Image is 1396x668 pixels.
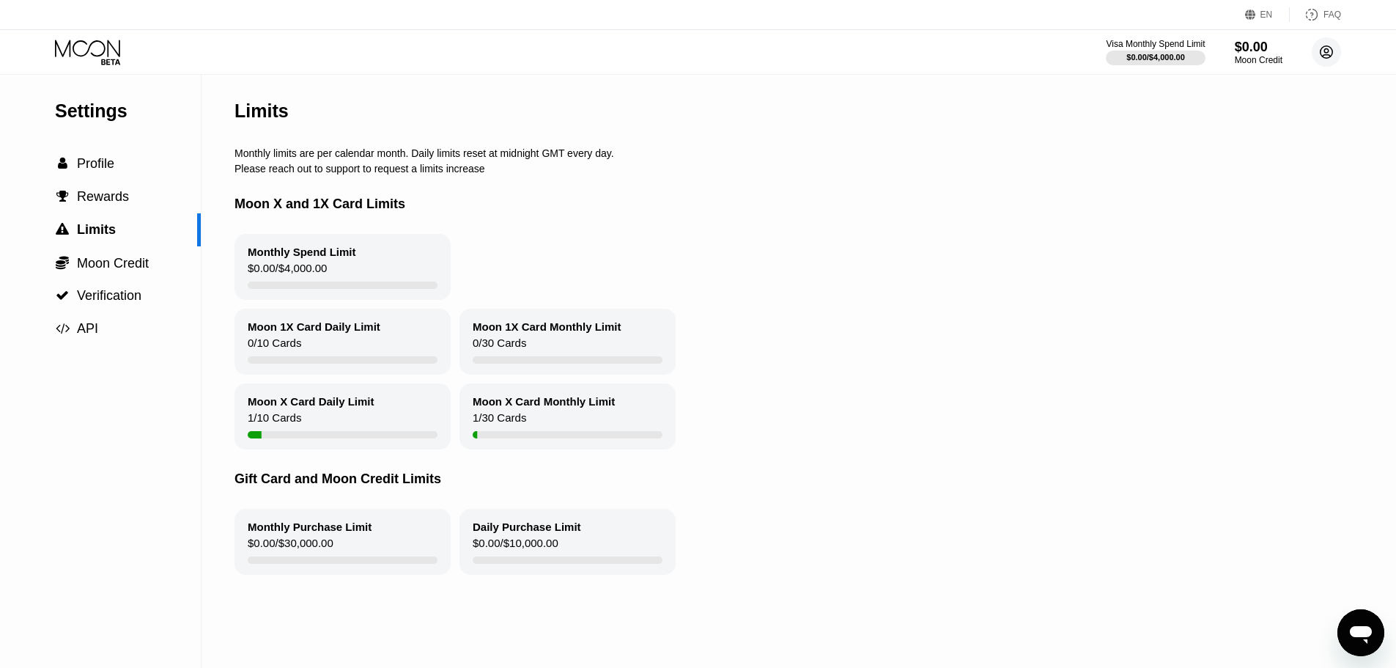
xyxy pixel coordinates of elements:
div: $0.00 / $4,000.00 [1126,53,1185,62]
div:  [55,289,70,302]
span:  [56,190,69,203]
div: Moon 1X Card Daily Limit [248,320,380,333]
div: Visa Monthly Spend Limit$0.00/$4,000.00 [1106,39,1205,65]
div: Moon 1X Card Monthly Limit [473,320,621,333]
div: Moon X Card Daily Limit [248,395,374,408]
div:  [55,322,70,335]
div: FAQ [1323,10,1341,20]
span:  [58,157,67,170]
div: Daily Purchase Limit [473,521,581,533]
div: 0 / 10 Cards [248,337,301,356]
div: $0.00 / $4,000.00 [248,262,327,282]
div: $0.00 [1235,40,1282,55]
div:  [55,255,70,270]
div: Moon X and 1X Card Limits [234,175,1351,234]
div: Moon X Card Monthly Limit [473,395,615,408]
div: Please reach out to support to request a limits increase [234,163,1351,175]
div: Limits [234,100,289,122]
div:  [55,157,70,170]
div: 0 / 30 Cards [473,337,526,356]
div: 1 / 10 Cards [248,411,301,431]
span: Limits [77,222,116,237]
div: 1 / 30 Cards [473,411,526,431]
div: $0.00 / $10,000.00 [473,537,558,557]
div: Monthly Purchase Limit [248,521,372,533]
div: EN [1260,10,1273,20]
div: FAQ [1290,7,1341,22]
span:  [56,223,69,236]
div: $0.00 / $30,000.00 [248,537,333,557]
div: Monthly Spend Limit [248,246,356,258]
iframe: Button to launch messaging window [1337,609,1384,656]
div: Moon Credit [1235,55,1282,65]
div: Visa Monthly Spend Limit [1106,39,1205,49]
span: Moon Credit [77,256,149,271]
span: Profile [77,156,114,171]
div: $0.00Moon Credit [1235,40,1282,65]
span:  [56,289,69,302]
div: Settings [55,100,201,122]
span: Verification [77,288,141,303]
div:  [55,223,70,236]
div:  [55,190,70,203]
span: Rewards [77,189,129,204]
span: API [77,321,98,336]
span:  [56,255,69,270]
div: Monthly limits are per calendar month. Daily limits reset at midnight GMT every day. [234,147,1351,159]
div: Gift Card and Moon Credit Limits [234,449,1351,509]
span:  [56,322,70,335]
div: EN [1245,7,1290,22]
